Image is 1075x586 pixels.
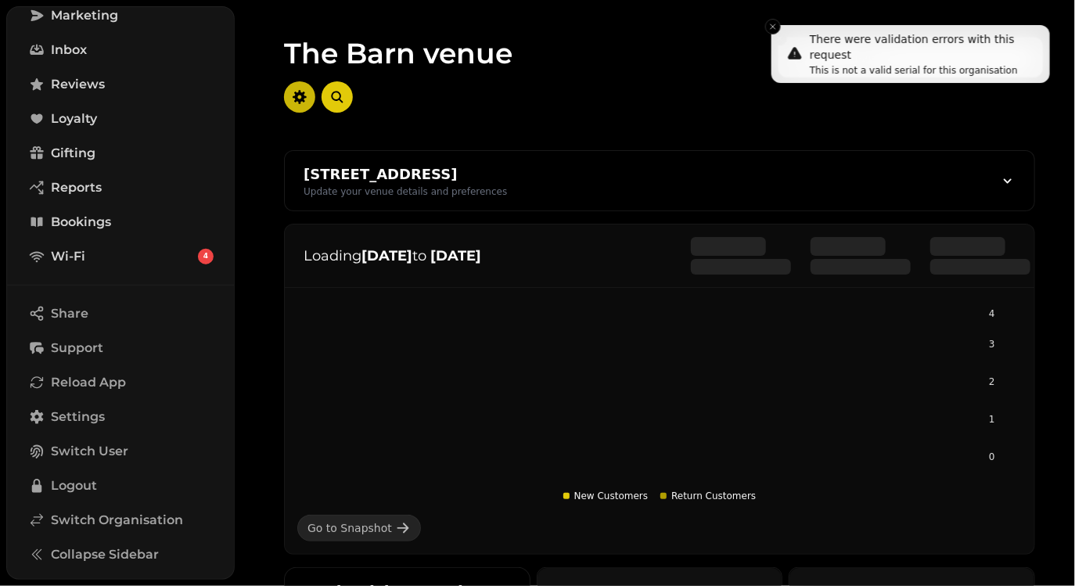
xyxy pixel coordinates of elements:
[20,333,223,364] button: Support
[20,367,223,398] button: Reload App
[51,304,88,323] span: Share
[203,251,208,262] span: 4
[20,298,223,329] button: Share
[51,339,103,358] span: Support
[304,245,660,267] p: Loading to
[51,373,126,392] span: Reload App
[361,247,412,264] strong: [DATE]
[20,505,223,536] a: Switch Organisation
[989,339,995,350] tspan: 3
[989,376,995,387] tspan: 2
[51,75,105,94] span: Reviews
[660,490,756,502] div: Return Customers
[20,436,223,467] button: Switch User
[51,408,105,426] span: Settings
[51,41,87,59] span: Inbox
[51,511,183,530] span: Switch Organisation
[51,6,118,25] span: Marketing
[20,138,223,169] a: Gifting
[51,545,159,564] span: Collapse Sidebar
[304,164,507,185] div: [STREET_ADDRESS]
[563,490,649,502] div: New Customers
[20,69,223,100] a: Reviews
[51,476,97,495] span: Logout
[51,178,102,197] span: Reports
[20,207,223,238] a: Bookings
[20,103,223,135] a: Loyalty
[810,31,1044,63] div: There were validation errors with this request
[810,64,1044,77] li: This is not a valid serial for this organisation
[430,247,481,264] strong: [DATE]
[20,401,223,433] a: Settings
[307,520,392,536] div: Go to Snapshot
[989,414,995,425] tspan: 1
[51,247,85,266] span: Wi-Fi
[20,172,223,203] a: Reports
[297,515,421,541] a: Go to Snapshot
[51,213,111,232] span: Bookings
[20,470,223,502] button: Logout
[51,144,95,163] span: Gifting
[765,19,781,34] button: Close toast
[20,539,223,570] button: Collapse Sidebar
[51,442,128,461] span: Switch User
[989,451,995,462] tspan: 0
[989,308,995,319] tspan: 4
[20,241,223,272] a: Wi-Fi4
[20,34,223,66] a: Inbox
[304,185,507,198] div: Update your venue details and preferences
[51,110,97,128] span: Loyalty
